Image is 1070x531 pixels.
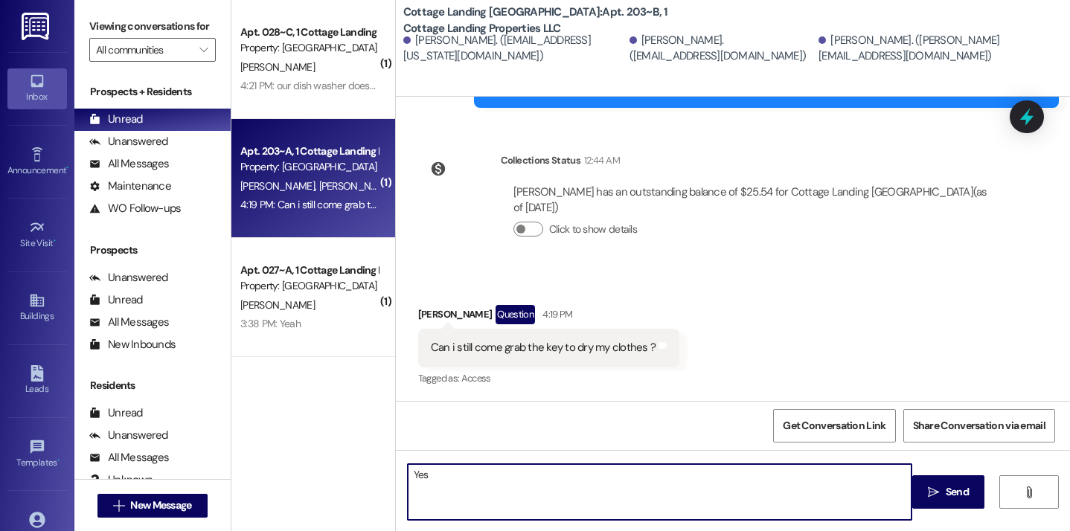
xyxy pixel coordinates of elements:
div: Can i still come grab the key to dry my clothes ? [431,340,656,355]
span: Access [461,372,491,384]
i:  [113,500,124,512]
div: Property: [GEOGRAPHIC_DATA] [GEOGRAPHIC_DATA] [240,159,378,175]
div: Apt. 027~A, 1 Cottage Landing Properties LLC [240,263,378,278]
label: Click to show details [549,222,637,237]
span: • [54,236,56,246]
div: Unread [89,292,143,308]
div: Maintenance [89,178,171,194]
div: WO Follow-ups [89,201,181,216]
a: Buildings [7,288,67,328]
div: Unanswered [89,428,168,443]
span: Send [946,484,969,500]
div: Apt. 203~A, 1 Cottage Landing Properties LLC [240,144,378,159]
div: 4:21 PM: our dish washer does not work. we run it and the dishes are just as dirty as they were b... [240,79,676,92]
div: Prospects + Residents [74,84,231,100]
div: [PERSON_NAME] has an outstanding balance of $25.54 for Cottage Landing [GEOGRAPHIC_DATA] (as of [... [513,184,990,216]
div: Unanswered [89,270,168,286]
div: Property: [GEOGRAPHIC_DATA] [GEOGRAPHIC_DATA] [240,278,378,294]
div: Collections Status [501,152,580,168]
div: 4:19 PM: Can i still come grab the key to dry my clothes ? [240,198,484,211]
div: All Messages [89,450,169,466]
b: Cottage Landing [GEOGRAPHIC_DATA]: Apt. 203~B, 1 Cottage Landing Properties LLC [403,4,701,36]
div: Unknown [89,472,153,488]
button: Share Conversation via email [903,409,1055,442]
img: ResiDesk Logo [22,13,52,40]
div: [PERSON_NAME]. ([EMAIL_ADDRESS][US_STATE][DOMAIN_NAME]) [403,33,626,65]
div: 4:19 PM [539,306,572,322]
div: New Inbounds [89,337,176,353]
i:  [928,486,939,498]
div: Property: [GEOGRAPHIC_DATA] [GEOGRAPHIC_DATA] [240,40,378,56]
span: [PERSON_NAME] [318,179,397,193]
span: [PERSON_NAME] [240,60,315,74]
a: Leads [7,361,67,401]
div: [PERSON_NAME] [418,305,679,329]
span: • [66,163,68,173]
span: Get Conversation Link [783,418,885,434]
div: Unread [89,405,143,421]
i:  [199,44,208,56]
span: [PERSON_NAME] [240,179,319,193]
button: Get Conversation Link [773,409,895,442]
a: Inbox [7,68,67,109]
span: New Message [130,498,191,513]
input: All communities [96,38,192,62]
div: Prospects [74,242,231,258]
div: [PERSON_NAME]. ([EMAIL_ADDRESS][DOMAIN_NAME]) [629,33,816,65]
span: • [57,455,60,466]
div: 3:38 PM: Yeah [240,317,301,330]
label: Viewing conversations for [89,15,216,38]
div: All Messages [89,156,169,172]
div: Residents [74,378,231,393]
div: [PERSON_NAME]. ([PERSON_NAME][EMAIL_ADDRESS][DOMAIN_NAME]) [818,33,1059,65]
div: Apt. 028~C, 1 Cottage Landing Properties LLC [240,25,378,40]
div: Tagged as: [418,367,679,389]
span: [PERSON_NAME] [240,298,315,312]
div: Question [496,305,535,324]
span: Share Conversation via email [913,418,1045,434]
div: 12:44 AM [580,152,620,168]
button: Send [912,475,984,509]
div: All Messages [89,315,169,330]
div: Unread [89,112,143,127]
a: Site Visit • [7,215,67,255]
i:  [1023,486,1034,498]
button: New Message [97,494,208,518]
textarea: Yes [408,464,912,520]
div: Unanswered [89,134,168,149]
a: Templates • [7,434,67,474]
